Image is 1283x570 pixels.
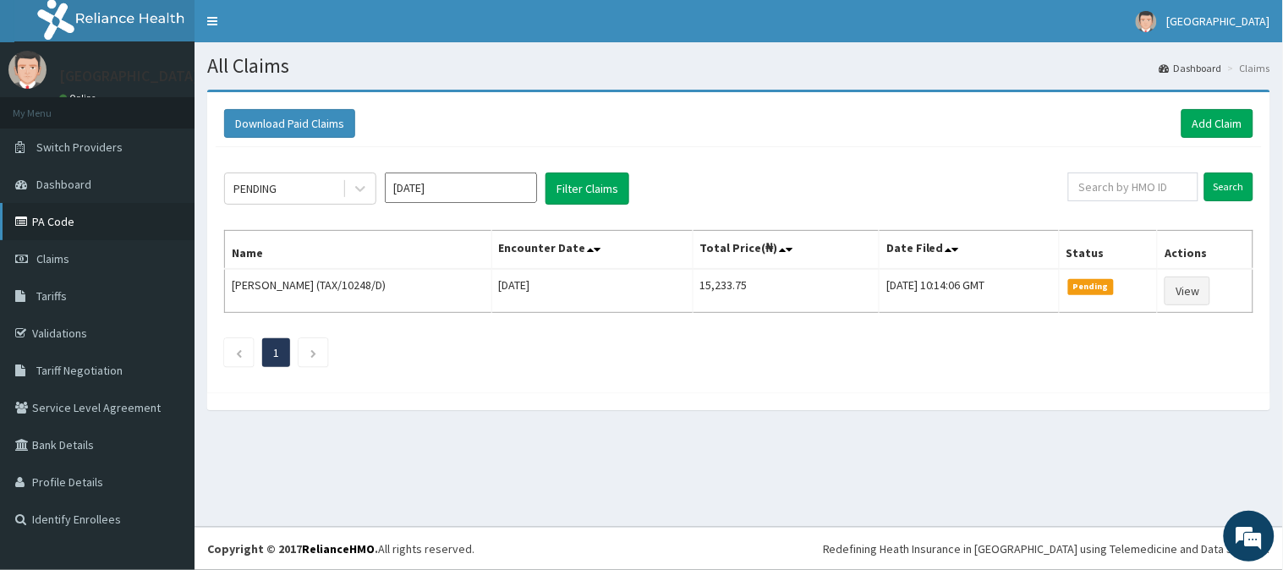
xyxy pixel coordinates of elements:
[207,55,1270,77] h1: All Claims
[59,69,199,84] p: [GEOGRAPHIC_DATA]
[385,173,537,203] input: Select Month and Year
[823,540,1270,557] div: Redefining Heath Insurance in [GEOGRAPHIC_DATA] using Telemedicine and Data Science!
[1068,173,1198,201] input: Search by HMO ID
[36,288,67,304] span: Tariffs
[8,51,47,89] img: User Image
[36,251,69,266] span: Claims
[1204,173,1253,201] input: Search
[1068,279,1115,294] span: Pending
[1182,109,1253,138] a: Add Claim
[302,541,375,556] a: RelianceHMO
[36,177,91,192] span: Dashboard
[1160,61,1222,75] a: Dashboard
[224,109,355,138] button: Download Paid Claims
[1059,231,1158,270] th: Status
[233,180,277,197] div: PENDING
[693,231,879,270] th: Total Price(₦)
[225,231,492,270] th: Name
[1167,14,1270,29] span: [GEOGRAPHIC_DATA]
[491,269,693,313] td: [DATE]
[59,92,100,104] a: Online
[546,173,629,205] button: Filter Claims
[491,231,693,270] th: Encounter Date
[1165,277,1210,305] a: View
[207,541,378,556] strong: Copyright © 2017 .
[225,269,492,313] td: [PERSON_NAME] (TAX/10248/D)
[36,140,123,155] span: Switch Providers
[273,345,279,360] a: Page 1 is your current page
[195,527,1283,570] footer: All rights reserved.
[880,231,1060,270] th: Date Filed
[693,269,879,313] td: 15,233.75
[310,345,317,360] a: Next page
[235,345,243,360] a: Previous page
[1136,11,1157,32] img: User Image
[1158,231,1253,270] th: Actions
[1224,61,1270,75] li: Claims
[880,269,1060,313] td: [DATE] 10:14:06 GMT
[36,363,123,378] span: Tariff Negotiation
